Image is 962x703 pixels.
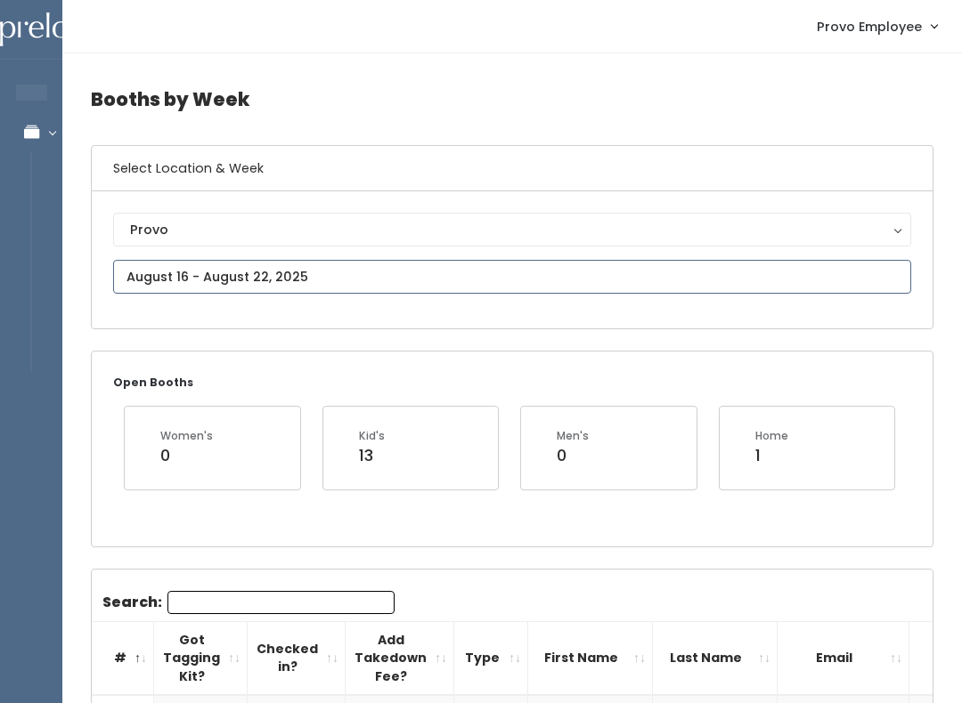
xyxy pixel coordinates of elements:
h6: Select Location & Week [92,146,933,191]
input: Search: [167,591,395,614]
h4: Booths by Week [91,75,933,124]
th: Type: activate to sort column ascending [454,621,528,695]
th: Last Name: activate to sort column ascending [653,621,778,695]
div: Provo [130,220,894,239]
div: 1 [755,444,788,467]
a: Provo Employee [799,7,955,45]
th: Checked in?: activate to sort column ascending [248,621,346,695]
div: 13 [359,444,385,467]
div: Women's [160,428,213,444]
div: Kid's [359,428,385,444]
button: Provo [113,213,911,246]
small: Open Booths [113,375,193,390]
th: Add Takedown Fee?: activate to sort column ascending [346,621,454,695]
input: August 16 - August 22, 2025 [113,260,911,294]
th: Email: activate to sort column ascending [778,621,909,695]
div: Home [755,428,788,444]
label: Search: [102,591,395,614]
div: 0 [557,444,589,467]
th: First Name: activate to sort column ascending [528,621,653,695]
div: 0 [160,444,213,467]
span: Provo Employee [817,17,922,36]
div: Men's [557,428,589,444]
th: #: activate to sort column descending [92,621,154,695]
th: Got Tagging Kit?: activate to sort column ascending [154,621,248,695]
